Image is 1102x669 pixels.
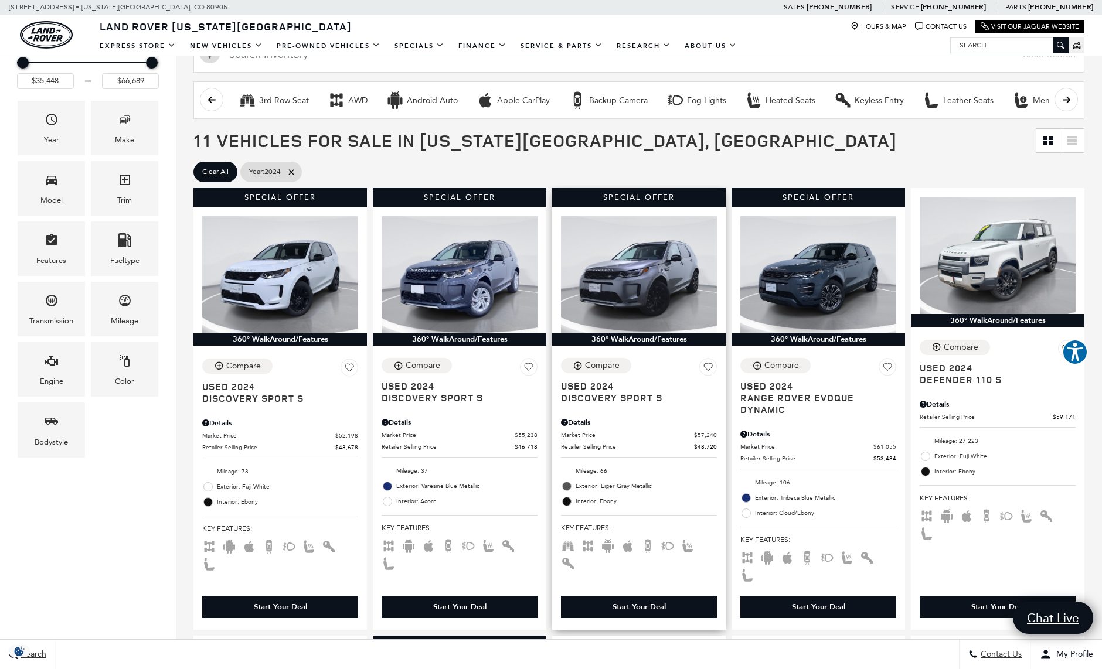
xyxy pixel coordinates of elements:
[6,645,33,657] img: Opt-Out Icon
[1012,91,1030,109] div: Memory Seats
[262,541,276,549] span: Backup Camera
[17,57,29,69] div: Minimum Price
[202,392,349,404] span: Discovery Sport S
[20,21,73,49] img: Land Rover
[9,3,227,11] a: [STREET_ADDRESS] • [US_STATE][GEOGRAPHIC_DATA], CO 80905
[202,381,349,392] span: Used 2024
[1055,88,1078,111] button: scroll right
[561,596,717,618] div: Start Your Deal
[254,602,307,612] div: Start Your Deal
[979,511,994,519] span: Backup Camera
[382,380,529,392] span: Used 2024
[960,511,974,519] span: Apple Car-Play
[45,411,59,435] span: Bodystyle
[601,541,615,549] span: Android Auto
[755,492,896,504] span: Exterior: Tribeca Blue Metallic
[800,552,814,561] span: Backup Camera
[146,57,158,69] div: Maximum Price
[382,431,538,439] a: Market Price $55,238
[740,358,811,373] button: Compare Vehicle
[18,221,85,276] div: FeaturesFeatures
[911,314,1084,327] div: 360° WalkAround/Features
[183,36,270,56] a: New Vehicles
[920,374,1067,385] span: Defender 110 S
[470,88,556,112] button: Apple CarPlayApple CarPlay
[1062,339,1088,365] button: Explore your accessibility options
[93,36,183,56] a: EXPRESS STORE
[18,402,85,457] div: BodystyleBodystyle
[348,95,368,106] div: AWD
[242,541,256,549] span: Apple Car-Play
[1031,640,1102,669] button: Open user profile menu
[923,91,940,109] div: Leather Seats
[561,521,717,534] span: Key Features :
[740,442,896,451] a: Market Price $61,055
[407,95,458,106] div: Android Auto
[1052,650,1093,660] span: My Profile
[115,375,134,388] div: Color
[282,541,296,549] span: Fog Lights
[561,541,575,549] span: Third Row Seats
[111,315,138,327] div: Mileage
[193,128,897,152] span: 11 Vehicles for Sale in [US_STATE][GEOGRAPHIC_DATA], [GEOGRAPHIC_DATA]
[740,533,896,546] span: Key Features :
[321,88,374,112] button: AWDAWD
[1036,129,1060,152] a: Grid View
[820,552,834,561] span: Fog Lights
[202,359,273,374] button: Compare Vehicle
[1028,2,1093,12] a: [PHONE_NUMBER]
[380,88,464,112] button: Android AutoAndroid Auto
[193,188,367,207] div: Special Offer
[855,95,904,106] div: Keyless Entry
[740,596,896,618] div: Start Your Deal
[17,53,159,88] div: Price
[382,463,538,479] li: Mileage: 37
[999,511,1013,519] span: Fog Lights
[920,340,990,355] button: Compare Vehicle
[217,481,358,493] span: Exterior: Fuji White
[978,650,1022,660] span: Contact Us
[36,254,66,267] div: Features
[451,36,513,56] a: Finance
[934,450,1076,462] span: Exterior: Fuji White
[497,95,550,106] div: Apple CarPlay
[740,380,887,392] span: Used 2024
[396,480,538,492] span: Exterior: Varesine Blue Metallic
[335,431,358,440] span: $52,198
[193,333,367,346] div: 360° WalkAround/Features
[740,429,896,439] div: Pricing Details - Range Rover Evoque Dynamic
[920,412,1053,421] span: Retailer Selling Price
[920,596,1076,618] div: Start Your Deal
[200,88,223,111] button: scroll left
[678,36,744,56] a: About Us
[402,541,416,549] span: Android Auto
[666,91,684,109] div: Fog Lights
[1021,610,1085,626] span: Chat Live
[915,22,967,31] a: Contact Us
[118,291,132,315] span: Mileage
[740,475,896,490] li: Mileage: 106
[920,434,1076,449] li: Mileage: 27,223
[382,358,452,373] button: Compare Vehicle
[102,73,159,88] input: Maximum
[40,194,63,207] div: Model
[681,541,695,549] span: Heated Seats
[202,541,216,549] span: AWD
[562,88,654,112] button: Backup CameraBackup Camera
[784,3,805,11] span: Sales
[328,91,345,109] div: AWD
[661,541,675,549] span: Fog Lights
[1033,95,1086,106] div: Memory Seats
[18,161,85,216] div: ModelModel
[118,110,132,134] span: Make
[45,230,59,254] span: Features
[513,36,610,56] a: Service & Parts
[202,596,358,618] div: Start Your Deal
[335,443,358,452] span: $43,678
[552,188,726,207] div: Special Offer
[807,2,872,12] a: [PHONE_NUMBER]
[552,333,726,346] div: 360° WalkAround/Features
[981,22,1079,31] a: Visit Our Jaguar Website
[699,358,717,380] button: Save Vehicle
[561,358,631,373] button: Compare Vehicle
